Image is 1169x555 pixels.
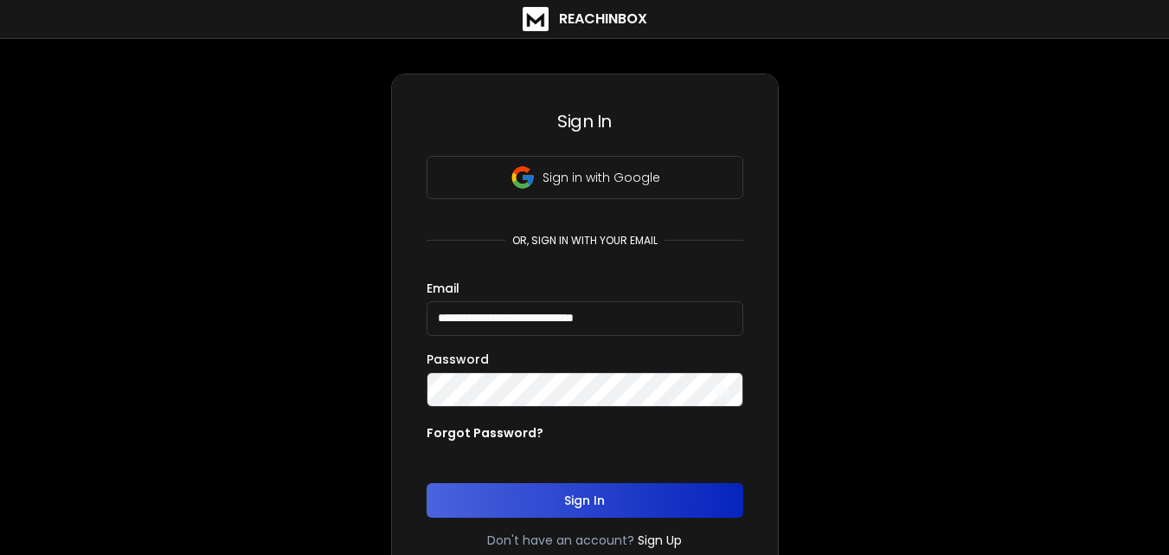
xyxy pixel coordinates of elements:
[427,109,743,133] h3: Sign In
[427,282,459,294] label: Email
[487,532,634,549] p: Don't have an account?
[427,156,743,199] button: Sign in with Google
[523,7,647,31] a: ReachInbox
[427,353,489,365] label: Password
[427,483,743,518] button: Sign In
[523,7,549,31] img: logo
[543,169,660,186] p: Sign in with Google
[427,424,543,442] p: Forgot Password?
[638,532,682,549] a: Sign Up
[559,9,647,29] h1: ReachInbox
[505,234,665,248] p: or, sign in with your email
